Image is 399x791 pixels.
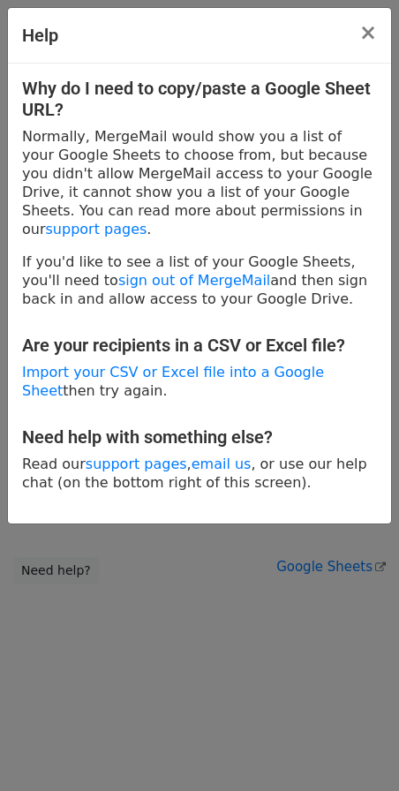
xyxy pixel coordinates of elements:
a: Import your CSV or Excel file into a Google Sheet [22,364,324,399]
div: Widget de chat [311,706,399,791]
a: support pages [86,456,187,472]
h4: Why do I need to copy/paste a Google Sheet URL? [22,78,377,120]
a: email us [192,456,252,472]
p: Normally, MergeMail would show you a list of your Google Sheets to choose from, but because you d... [22,127,377,238]
p: Read our , , or use our help chat (on the bottom right of this screen). [22,455,377,492]
button: Close [345,8,391,57]
p: then try again. [22,363,377,400]
h4: Are your recipients in a CSV or Excel file? [22,335,377,356]
h4: Need help with something else? [22,426,377,448]
a: sign out of MergeMail [118,272,270,289]
p: If you'd like to see a list of your Google Sheets, you'll need to and then sign back in and allow... [22,252,377,308]
span: × [359,20,377,45]
a: support pages [46,221,147,237]
h4: Help [22,22,58,49]
iframe: Chat Widget [311,706,399,791]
